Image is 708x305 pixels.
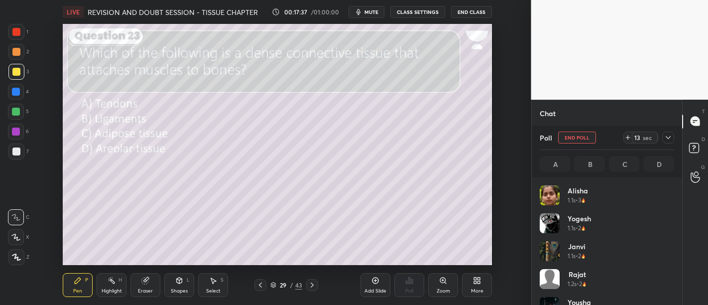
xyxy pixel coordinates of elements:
div: Shapes [171,289,188,294]
div: 43 [295,281,302,290]
button: End Class [451,6,492,18]
button: CLASS SETTINGS [390,6,445,18]
h5: • [577,280,579,289]
img: streak-poll-icon.44701ccd.svg [581,198,586,203]
p: Chat [532,100,564,127]
h4: Yogesh [568,213,591,224]
h5: 1.1s [568,224,576,233]
h5: • [576,224,578,233]
p: D [702,136,705,143]
div: 2 [8,44,29,60]
div: 3 [8,64,29,80]
img: 5f978bceaec1471f9b82efdccd5b1211.jpg [540,241,560,261]
div: Highlight [102,289,122,294]
h5: 2 [579,280,582,289]
h5: 2 [578,252,581,261]
div: / [290,282,293,288]
img: default.png [540,269,560,289]
div: S [221,278,224,283]
div: 1 [8,24,28,40]
div: Eraser [138,289,153,294]
div: LIVE [63,6,84,18]
button: End Poll [558,132,596,144]
img: 43aac24cd5c248438064e118d531e316.jpg [540,185,560,205]
h5: 1.1s [568,252,576,261]
span: mute [364,8,378,15]
div: grid [540,185,675,305]
div: sec [641,134,653,142]
div: 6 [8,124,29,140]
div: 29 [278,282,288,288]
h4: Janvi [568,241,586,252]
h5: 1.2s [568,280,577,289]
button: mute [349,6,384,18]
div: Z [8,249,29,265]
img: streak-poll-icon.44701ccd.svg [581,226,586,231]
h5: 3 [578,196,581,205]
img: 146dce0f3cf94fd997b2ca2f3804221d.jpg [540,213,560,233]
img: streak-poll-icon.44701ccd.svg [582,282,587,287]
div: C [8,209,29,225]
div: Zoom [437,289,450,294]
p: G [701,163,705,171]
h4: Rajat [568,269,587,280]
div: L [187,278,190,283]
div: Select [206,289,221,294]
h5: • [576,252,578,261]
div: 7 [8,144,29,159]
h5: • [576,196,578,205]
h4: Poll [540,133,552,143]
div: H [118,278,122,283]
h4: REVISION AND DOUBT SESSION - TISSUE CHAPTER [88,7,258,17]
div: P [85,278,88,283]
div: 4 [8,84,29,100]
div: 13 [633,134,641,142]
div: More [471,289,483,294]
div: 5 [8,104,29,120]
img: streak-poll-icon.44701ccd.svg [581,254,586,259]
div: Pen [73,289,82,294]
p: T [702,108,705,115]
h5: 2 [578,224,581,233]
div: X [8,229,29,245]
h5: 1.1s [568,196,576,205]
div: Add Slide [364,289,386,294]
h4: Alisha [568,185,588,196]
